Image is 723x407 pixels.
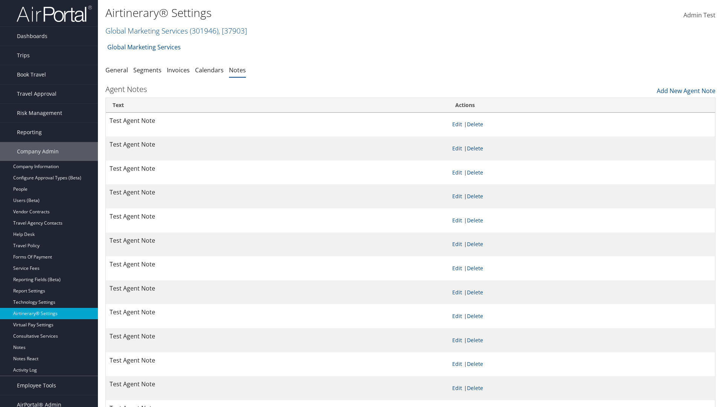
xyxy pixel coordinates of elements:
a: Delete [467,145,483,152]
p: Test Agent Note [110,188,445,197]
a: Global Marketing Services [107,40,181,55]
p: Test Agent Note [110,332,445,341]
a: Edit [452,265,462,272]
td: | [448,352,715,376]
td: | [448,161,715,185]
span: Company Admin [17,142,59,161]
a: Delete [467,240,483,248]
p: Test Agent Note [110,356,445,366]
p: Test Agent Note [110,116,445,126]
a: Edit [452,217,462,224]
td: | [448,113,715,137]
a: Edit [452,169,462,176]
th: Text [106,98,448,113]
a: Edit [452,384,462,392]
a: Add New Agent Note [657,83,715,95]
td: | [448,233,715,257]
a: Edit [452,360,462,367]
img: airportal-logo.png [17,5,92,23]
td: | [448,136,715,161]
a: Delete [467,265,483,272]
td: | [448,280,715,304]
a: Edit [452,240,462,248]
a: Delete [467,337,483,344]
p: Test Agent Note [110,284,445,294]
span: Reporting [17,123,42,142]
h1: Airtinerary® Settings [105,5,512,21]
span: Employee Tools [17,376,56,395]
a: Segments [133,66,162,74]
td: | [448,304,715,328]
span: Book Travel [17,65,46,84]
a: Invoices [167,66,190,74]
a: Delete [467,384,483,392]
td: | [448,208,715,233]
span: Travel Approval [17,84,56,103]
p: Test Agent Note [110,212,445,222]
a: Delete [467,217,483,224]
a: Edit [452,337,462,344]
a: Calendars [195,66,224,74]
a: Edit [452,289,462,296]
span: ( 301946 ) [190,26,218,36]
h3: Agent Notes [105,84,147,95]
p: Test Agent Note [110,140,445,150]
a: Delete [467,289,483,296]
p: Test Agent Note [110,236,445,246]
p: Test Agent Note [110,308,445,317]
span: Risk Management [17,104,62,122]
a: Edit [452,312,462,320]
td: | [448,376,715,400]
td: | [448,256,715,280]
a: Delete [467,360,483,367]
span: Dashboards [17,27,47,46]
span: Trips [17,46,30,65]
td: | [448,328,715,352]
a: Edit [452,121,462,128]
p: Test Agent Note [110,379,445,389]
a: Delete [467,193,483,200]
span: Admin Test [683,11,715,19]
a: Delete [467,169,483,176]
a: Global Marketing Services [105,26,247,36]
a: Delete [467,121,483,128]
a: Admin Test [683,4,715,27]
a: Delete [467,312,483,320]
span: , [ 37903 ] [218,26,247,36]
td: | [448,184,715,208]
th: Actions [448,98,715,113]
a: Edit [452,193,462,200]
p: Test Agent Note [110,260,445,269]
a: Edit [452,145,462,152]
a: General [105,66,128,74]
a: Notes [229,66,246,74]
p: Test Agent Note [110,164,445,174]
